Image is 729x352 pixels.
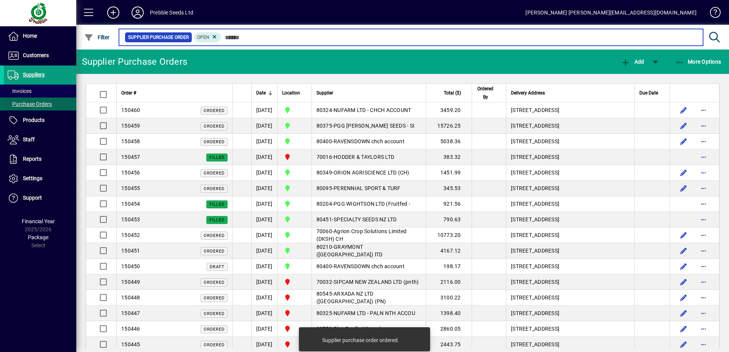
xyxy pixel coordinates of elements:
td: - [312,102,426,118]
span: 70016 [316,154,332,160]
div: Prebble Seeds Ltd [150,6,193,19]
span: 150451 [121,248,140,254]
span: Staff [23,136,35,142]
span: Settings [23,175,42,181]
span: 150454 [121,201,140,207]
td: [DATE] [251,181,277,196]
td: [DATE] [251,212,277,227]
a: Invoices [4,85,76,98]
td: - [312,321,426,337]
td: [DATE] [251,149,277,165]
span: Home [23,33,37,39]
span: CHRISTCHURCH [282,184,307,193]
a: Customers [4,46,76,65]
span: Ordered [204,139,225,144]
span: Support [23,195,42,201]
div: Supplier [316,89,421,97]
td: - [312,149,426,165]
button: Profile [125,6,150,19]
td: - [312,259,426,274]
mat-chip: Completion Status: Open [194,32,221,42]
td: - [312,243,426,259]
span: 80204 [316,201,332,207]
span: 150453 [121,216,140,222]
td: - [312,181,426,196]
span: Reports [23,156,42,162]
span: Ordered [204,233,225,238]
td: [STREET_ADDRESS] [506,134,634,149]
td: 1398.40 [426,306,472,321]
span: Draft [210,264,225,269]
td: - [312,196,426,212]
button: Edit [678,338,690,350]
span: 80325 [316,310,332,316]
span: 150455 [121,185,140,191]
span: CHRISTCHURCH [282,168,307,177]
span: 80400 [316,263,332,269]
button: Edit [678,245,690,257]
span: 80210 [316,244,332,250]
td: [STREET_ADDRESS] [506,118,634,134]
span: 150450 [121,263,140,269]
td: - [312,118,426,134]
a: Support [4,189,76,208]
td: [DATE] [251,134,277,149]
button: Add [619,55,646,69]
span: CHRISTCHURCH [282,215,307,224]
span: 80400 [316,138,332,144]
span: CHRISTCHURCH [282,262,307,271]
button: More options [697,229,710,241]
button: More options [697,182,710,194]
td: 2116.00 [426,274,472,290]
div: Total ($) [431,89,468,97]
span: Ordered [204,171,225,176]
span: CHRISTCHURCH [282,230,307,240]
span: 150449 [121,279,140,285]
span: PALMERSTON NORTH [282,277,307,286]
td: 15726.25 [426,118,472,134]
span: Due Date [639,89,658,97]
span: RAVENSDOWN chch account [334,138,405,144]
td: 198.17 [426,259,472,274]
span: More Options [675,59,721,65]
span: SPECIALTY SEEDS NZ LTD [334,216,397,222]
button: More options [697,323,710,335]
a: Reports [4,150,76,169]
button: More options [697,198,710,210]
td: [STREET_ADDRESS] [506,274,634,290]
span: CHRISTCHURCH [282,246,307,255]
span: Ordered [204,311,225,316]
span: PGG WIGHTSON LTD (Fruitfed - [334,201,410,207]
button: Edit [678,291,690,304]
button: Edit [678,166,690,179]
span: 150457 [121,154,140,160]
span: Filter [84,34,110,40]
button: Edit [678,182,690,194]
button: Edit [678,120,690,132]
button: More options [697,104,710,116]
span: Ordered [204,327,225,332]
span: PALMERSTON NORTH [282,340,307,349]
span: 80545 [316,291,332,297]
td: [STREET_ADDRESS] [506,196,634,212]
span: PALMERSTON NORTH [282,293,307,302]
span: 80324 [316,107,332,113]
span: Filled [209,155,225,160]
div: Supplier purchase order ordered. [322,336,399,344]
a: Purchase Orders [4,98,76,110]
span: Ordered [204,296,225,301]
span: Ordered [204,249,225,254]
button: More options [697,213,710,226]
span: Purchase Orders [8,101,52,107]
td: [DATE] [251,306,277,321]
td: [DATE] [251,274,277,290]
td: 3459.20 [426,102,472,118]
td: [DATE] [251,196,277,212]
button: More options [697,135,710,147]
span: Total ($) [444,89,461,97]
td: - [312,134,426,149]
td: [STREET_ADDRESS] [506,102,634,118]
td: [DATE] [251,290,277,306]
a: Staff [4,130,76,149]
span: CHRISTCHURCH [282,199,307,208]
